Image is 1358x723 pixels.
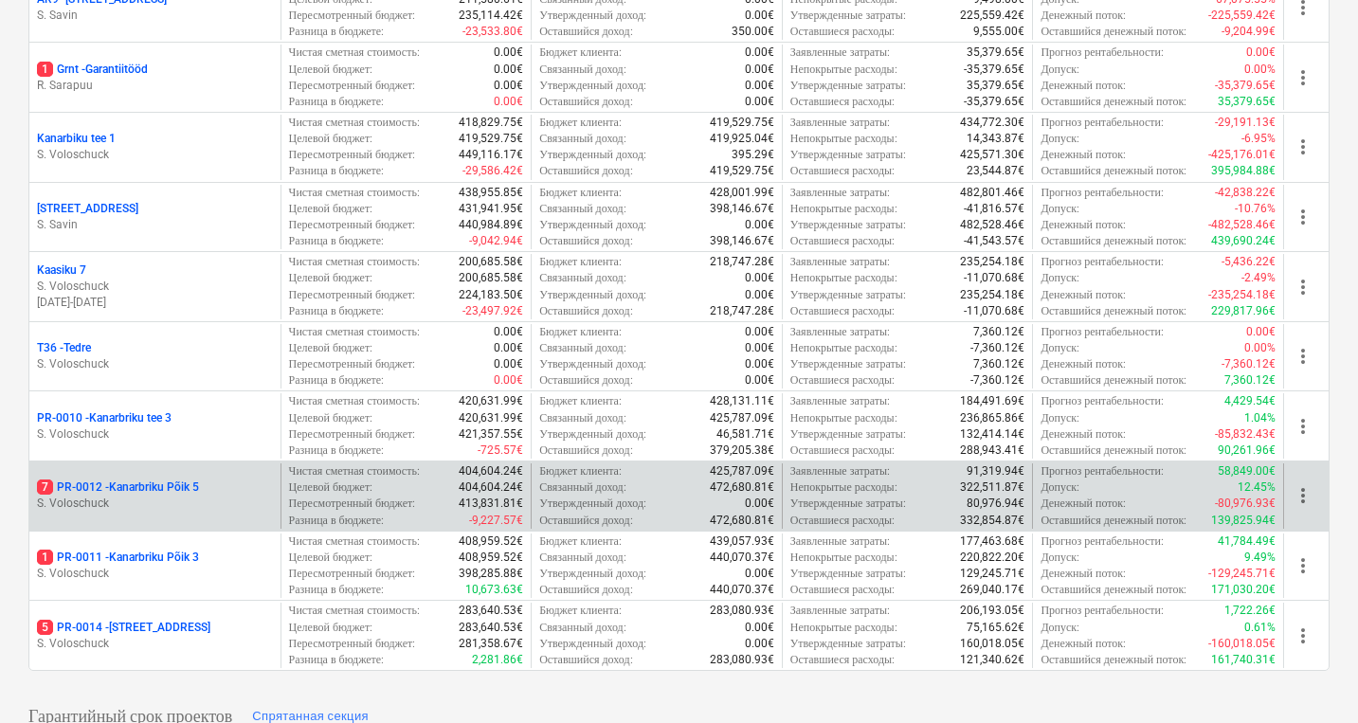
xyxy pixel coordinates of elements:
[1041,340,1079,356] p: Допуск :
[790,217,906,233] p: Утвержденные затраты :
[1041,356,1126,372] p: Денежный поток :
[1041,513,1186,529] p: Оставшийся денежный поток :
[790,94,895,110] p: Оставшиеся расходы :
[1041,479,1079,496] p: Допуск :
[1292,415,1314,438] span: more_vert
[790,201,897,217] p: Непокрытые расходы :
[37,262,273,311] div: Kaasiku 7S. Voloschuck[DATE]-[DATE]
[539,324,622,340] p: Бюджет клиента :
[790,303,895,319] p: Оставшиеся расходы :
[790,8,906,24] p: Утвержденные затраты :
[539,340,626,356] p: Связанный доход :
[790,324,890,340] p: Заявленные затраты :
[37,620,53,635] span: 5
[745,287,774,303] p: 0.00€
[745,356,774,372] p: 0.00€
[37,340,91,356] p: T36 - Tedre
[1292,484,1314,507] span: more_vert
[539,163,632,179] p: Оставшийся доход :
[1041,496,1126,512] p: Денежный поток :
[1208,217,1276,233] p: -482,528.46€
[37,496,273,512] p: S. Voloschuck
[289,163,385,179] p: Разница в бюджете :
[1241,270,1276,286] p: -2.49%
[790,426,906,443] p: Утвержденные затраты :
[1041,410,1079,426] p: Допуск :
[37,566,273,582] p: S. Voloschuck
[967,131,1024,147] p: 14,343.87€
[1241,131,1276,147] p: -6.95%
[973,24,1024,40] p: 9,555.00€
[790,393,890,409] p: Заявленные затраты :
[732,24,774,40] p: 350.00€
[37,62,53,77] span: 1
[289,62,373,78] p: Целевой бюджет :
[1208,8,1276,24] p: -225,559.42€
[960,185,1024,201] p: 482,801.46€
[37,131,273,163] div: Kanarbiku tee 1S. Voloschuck
[37,620,273,652] div: 5PR-0014 -[STREET_ADDRESS]S. Voloschuck
[459,217,523,233] p: 440,984.89€
[964,62,1024,78] p: -35,379.65€
[1041,303,1186,319] p: Оставшийся денежный поток :
[964,233,1024,249] p: -41,543.57€
[539,62,626,78] p: Связанный доход :
[1246,45,1276,61] p: 0.00€
[710,550,774,566] p: 440,070.37€
[1041,233,1186,249] p: Оставшийся денежный поток :
[289,426,416,443] p: Пересмотренный бюджет :
[539,393,622,409] p: Бюджет клиента :
[539,94,632,110] p: Оставшийся доход :
[790,78,906,94] p: Утвержденные затраты :
[710,463,774,479] p: 425,787.09€
[539,479,626,496] p: Связанный доход :
[1244,340,1276,356] p: 0.00%
[710,479,774,496] p: 472,680.81€
[539,372,632,389] p: Оставшийся доход :
[1222,254,1276,270] p: -5,436.22€
[790,24,895,40] p: Оставшиеся расходы :
[462,303,523,319] p: -23,497.92€
[459,287,523,303] p: 224,183.50€
[1041,94,1186,110] p: Оставшийся денежный поток :
[1244,62,1276,78] p: 0.00%
[790,147,906,163] p: Утвержденные затраты :
[289,463,420,479] p: Чистая сметная стоимость :
[790,115,890,131] p: Заявленные затраты :
[790,533,890,550] p: Заявленные затраты :
[289,303,385,319] p: Разница в бюджете :
[1211,163,1276,179] p: 395,984.88€
[745,340,774,356] p: 0.00€
[37,620,210,636] p: PR-0014 - [STREET_ADDRESS]
[1292,276,1314,298] span: more_vert
[745,78,774,94] p: 0.00€
[37,62,148,78] p: Grnt - Garantiitööd
[745,45,774,61] p: 0.00€
[539,233,632,249] p: Оставшийся доход :
[459,270,523,286] p: 200,685.58€
[745,62,774,78] p: 0.00€
[960,533,1024,550] p: 177,463.68€
[973,324,1024,340] p: 7,360.12€
[37,262,86,279] p: Kaasiku 7
[960,115,1024,131] p: 434,772.30€
[459,254,523,270] p: 200,685.58€
[289,185,420,201] p: Чистая сметная стоимость :
[970,340,1024,356] p: -7,360.12€
[1041,217,1126,233] p: Денежный поток :
[1218,463,1276,479] p: 58,849.00€
[1292,624,1314,647] span: more_vert
[1222,356,1276,372] p: -7,360.12€
[967,78,1024,94] p: 35,379.65€
[1292,206,1314,228] span: more_vert
[539,496,646,512] p: Утвержденный доход :
[710,115,774,131] p: 419,529.75€
[459,463,523,479] p: 404,604.24€
[37,217,273,233] p: S. Savin
[790,62,897,78] p: Непокрытые расходы :
[710,533,774,550] p: 439,057.93€
[37,131,116,147] p: Kanarbiku tee 1
[459,185,523,201] p: 438,955.85€
[790,550,897,566] p: Непокрытые расходы :
[37,279,273,295] p: S. Voloschuck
